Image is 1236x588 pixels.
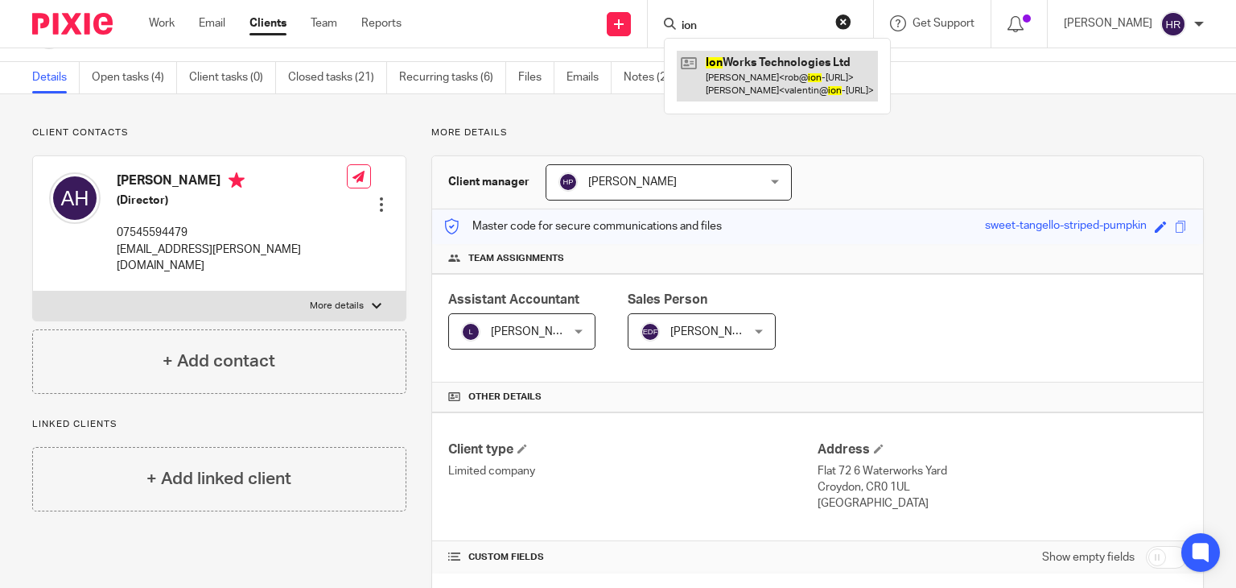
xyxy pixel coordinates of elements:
h4: + Add linked client [146,466,291,491]
h5: (Director) [117,193,347,209]
input: Search [680,19,825,34]
span: [PERSON_NAME] [670,326,759,337]
div: sweet-tangello-striped-pumpkin [985,217,1147,236]
label: Show empty fields [1042,549,1135,565]
a: Emails [566,62,612,93]
span: Team assignments [468,252,564,265]
img: svg%3E [49,172,101,224]
a: Email [199,15,225,31]
h4: Address [818,441,1187,458]
span: [PERSON_NAME] V [491,326,589,337]
a: Work [149,15,175,31]
p: More details [431,126,1204,139]
a: Recurring tasks (6) [399,62,506,93]
p: Master code for secure communications and files [444,218,722,234]
h3: Client manager [448,174,529,190]
img: svg%3E [641,322,660,342]
a: Team [311,15,337,31]
p: [PERSON_NAME] [1064,15,1152,31]
a: Open tasks (4) [92,62,177,93]
span: [PERSON_NAME] [588,176,677,188]
span: Assistant Accountant [448,293,579,306]
p: Croydon, CR0 1UL [818,479,1187,495]
i: Primary [229,172,245,188]
span: Sales Person [628,293,707,306]
a: Files [518,62,554,93]
span: Other details [468,391,542,404]
a: Clients [249,15,286,31]
p: More details [310,300,364,313]
p: [GEOGRAPHIC_DATA] [818,495,1187,511]
p: Client contacts [32,126,406,139]
img: Pixie [32,13,113,35]
h4: + Add contact [163,349,275,374]
a: Details [32,62,80,93]
p: [EMAIL_ADDRESS][PERSON_NAME][DOMAIN_NAME] [117,242,347,275]
img: svg%3E [1160,11,1186,37]
button: Clear [835,14,851,30]
img: svg%3E [558,172,578,192]
a: Reports [361,15,402,31]
h4: [PERSON_NAME] [117,172,347,193]
a: Closed tasks (21) [288,62,387,93]
h4: CUSTOM FIELDS [448,551,818,564]
img: svg%3E [461,322,480,342]
p: Linked clients [32,418,406,431]
p: Limited company [448,463,818,479]
p: Flat 72 6 Waterworks Yard [818,463,1187,479]
a: Client tasks (0) [189,62,276,93]
p: 07545594479 [117,225,347,241]
span: Get Support [913,18,974,29]
a: Notes (2) [624,62,682,93]
h4: Client type [448,441,818,458]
